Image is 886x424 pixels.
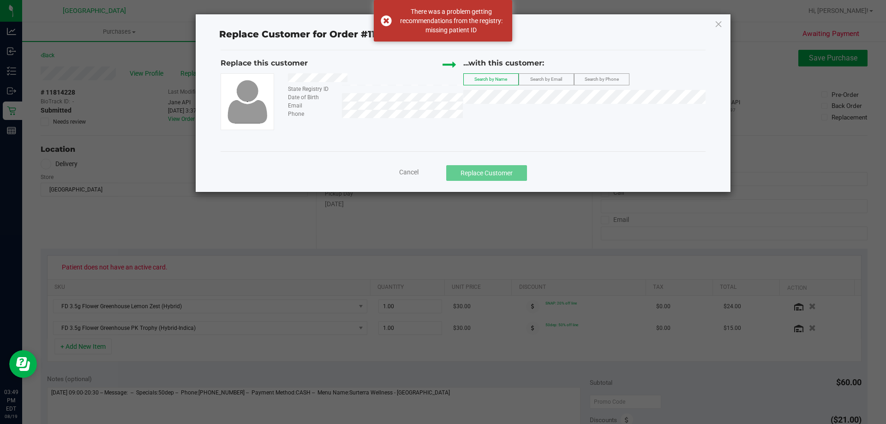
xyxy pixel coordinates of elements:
[397,7,505,35] div: There was a problem getting recommendations from the registry: missing patient ID
[399,168,419,176] span: Cancel
[463,59,544,67] span: ...with this customer:
[281,102,341,110] div: Email
[281,93,341,102] div: Date of Birth
[281,110,341,118] div: Phone
[446,165,527,181] button: Replace Customer
[221,59,308,67] span: Replace this customer
[9,350,37,378] iframe: Resource center
[281,85,341,93] div: State Registry ID
[474,77,507,82] span: Search by Name
[585,77,619,82] span: Search by Phone
[214,27,414,42] span: Replace Customer for Order #11814228
[530,77,562,82] span: Search by Email
[223,78,272,126] img: user-icon.png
